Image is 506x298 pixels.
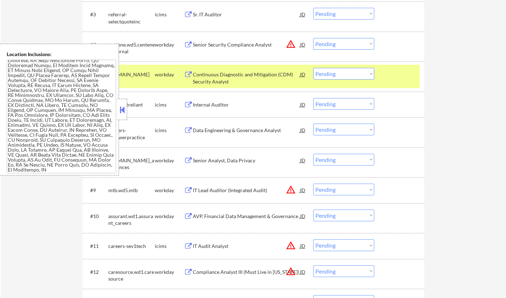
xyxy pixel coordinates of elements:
div: #4 [90,41,103,48]
div: Location Inclusions: [7,51,116,58]
div: AVP, Financial Data Management & Governance [193,213,300,220]
div: #3 [90,11,103,18]
div: Data Engineering & Governance Analyst [193,127,300,134]
div: JD [299,265,306,278]
div: centene.wd5.centene_external [108,41,155,55]
div: careers-treliant [108,101,155,108]
div: icims [155,11,184,18]
div: icims [155,243,184,250]
div: JD [299,184,306,196]
div: icims [155,101,184,108]
div: workday [155,157,184,164]
div: JD [299,210,306,222]
div: JD [299,124,306,136]
div: #10 [90,213,103,220]
div: IT Lead Auditor (Integrated Audit) [193,187,300,194]
button: warning_amber [286,266,296,276]
div: [DOMAIN_NAME]_appliances [108,157,155,171]
div: referral-selectquoteinc [108,11,155,25]
div: #12 [90,269,103,276]
div: workday [155,41,184,48]
div: JD [299,38,306,51]
div: Sr. IT Auditor [193,11,300,18]
div: assurant.wd1.assurant_careers [108,213,155,227]
div: workday [155,269,184,276]
div: workday [155,71,184,78]
div: Compliance Analyst III (Must Live in [US_STATE]) [193,269,300,276]
div: #11 [90,243,103,250]
div: workday [155,187,184,194]
div: [DOMAIN_NAME] [108,71,155,78]
div: IT Audit Analyst [193,243,300,250]
div: JD [299,239,306,252]
div: icims [155,127,184,134]
div: careers-mpowerpractice [108,127,155,141]
button: warning_amber [286,185,296,195]
button: warning_amber [286,39,296,49]
div: JD [299,68,306,81]
div: Continuous Diagnostic and Mitigation (CDM) Security Analyst [193,71,300,85]
div: careers-sev1tech [108,243,155,250]
div: Internal Auditor [193,101,300,108]
div: mtb.wd5.mtb [108,187,155,194]
button: warning_amber [286,240,296,250]
div: Senior Analyst, Data Privacy [193,157,300,164]
div: #9 [90,187,103,194]
div: JD [299,154,306,167]
div: caresource.wd1.caresource [108,269,155,282]
div: JD [299,8,306,21]
div: workday [155,213,184,220]
div: JD [299,98,306,111]
div: Senior Security Compliance Analyst [193,41,300,48]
